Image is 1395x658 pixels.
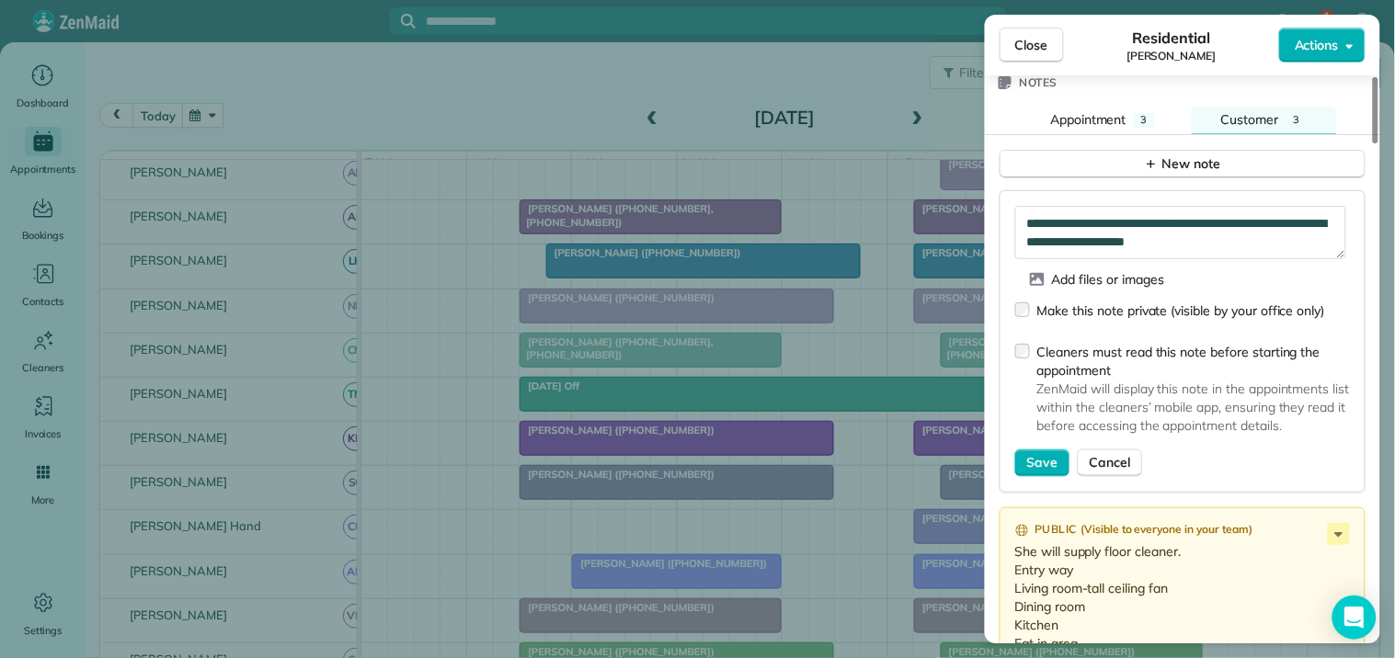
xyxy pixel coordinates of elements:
span: 3 [1141,113,1148,126]
span: Public [1035,521,1078,539]
button: Cancel [1078,449,1143,477]
span: Appointment [1050,111,1126,128]
span: Cancel [1090,454,1131,472]
div: Open Intercom Messenger [1332,596,1377,640]
button: New note [1000,150,1366,178]
span: Notes [1020,74,1058,92]
span: 3 [1294,113,1300,126]
span: Close [1015,36,1048,54]
span: Residential [1133,27,1211,49]
span: ZenMaid will display this note in the appointments list within the cleaners’ mobile app, ensuring... [1037,380,1350,435]
button: Save [1015,449,1070,477]
button: Close [1000,28,1064,62]
button: Add files or images [1015,267,1179,292]
div: New note [1144,154,1221,174]
label: Cleaners must read this note before starting the appointment [1037,343,1350,380]
span: ( Visible to everyone in your team ) [1081,523,1253,539]
span: Add files or images [1052,270,1164,289]
span: Customer [1221,111,1279,128]
label: Make this note private (visible by your office only) [1037,301,1325,320]
span: [PERSON_NAME] [1126,49,1217,63]
span: Actions [1295,36,1339,54]
span: Save [1027,454,1058,472]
